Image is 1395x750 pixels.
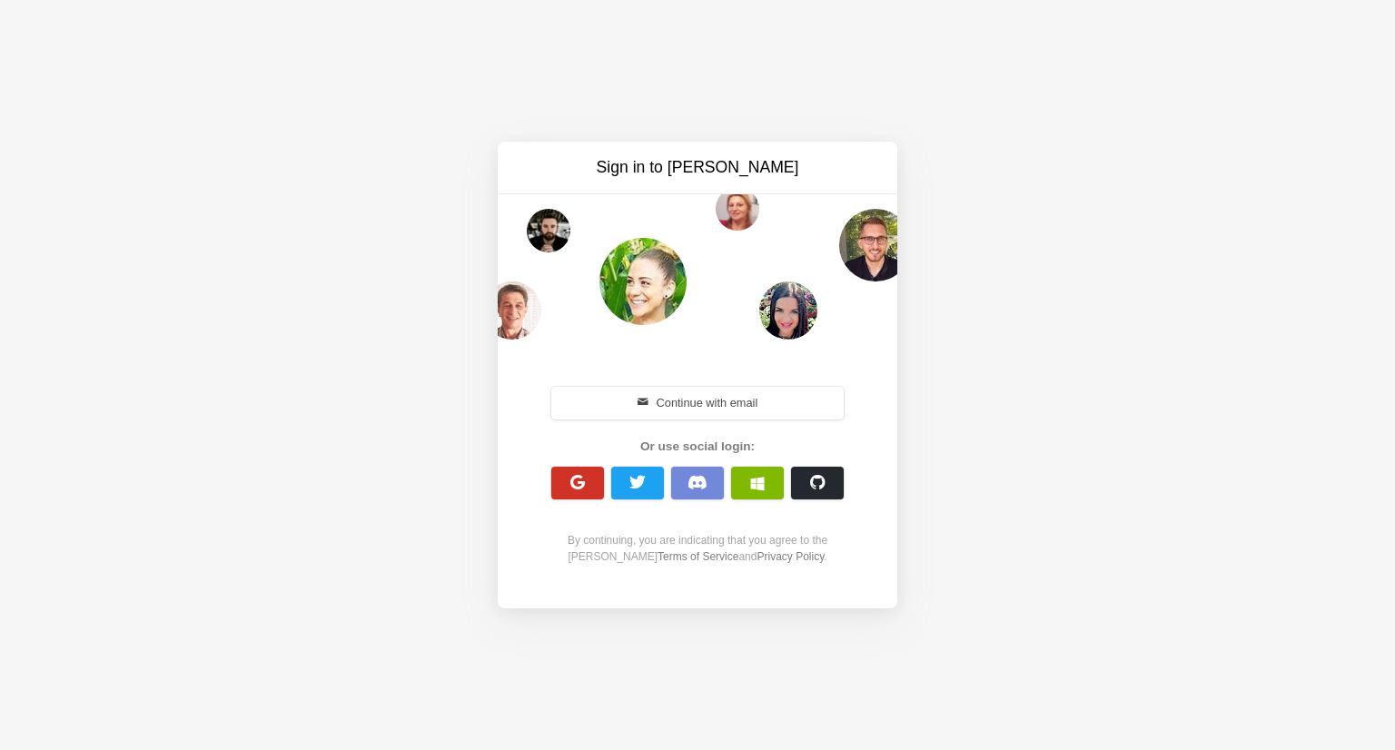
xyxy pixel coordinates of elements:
[757,550,824,563] a: Privacy Policy
[541,438,854,456] div: Or use social login:
[551,387,844,419] button: Continue with email
[541,532,854,565] div: By continuing, you are indicating that you agree to the [PERSON_NAME] and .
[658,550,738,563] a: Terms of Service
[545,156,850,179] h3: Sign in to [PERSON_NAME]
